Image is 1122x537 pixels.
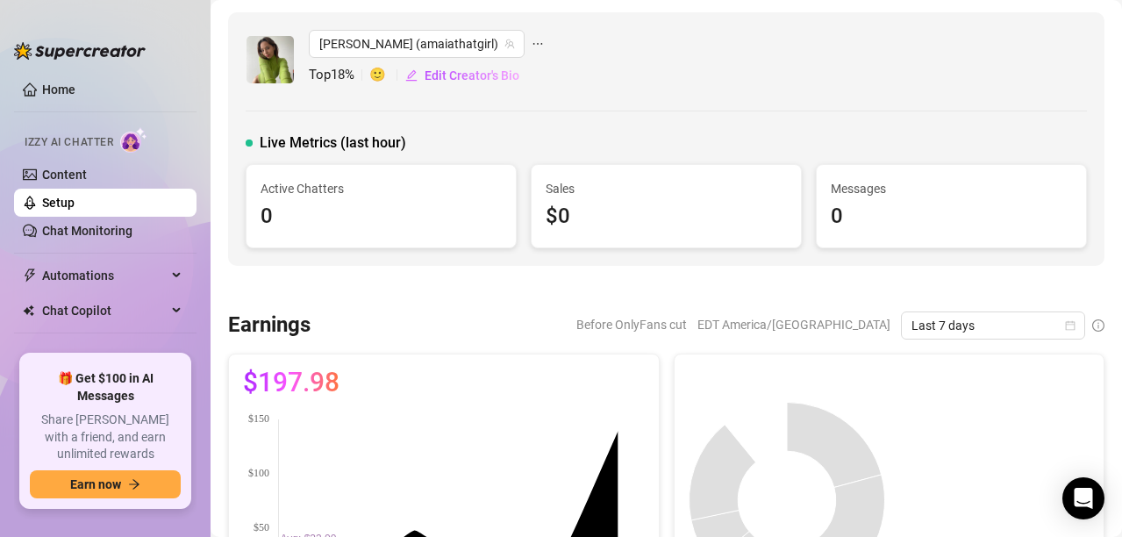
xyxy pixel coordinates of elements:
[831,200,1072,233] div: 0
[128,478,140,490] span: arrow-right
[1092,319,1104,332] span: info-circle
[228,311,311,340] h3: Earnings
[247,36,294,83] img: Amaia
[23,304,34,317] img: Chat Copilot
[405,69,418,82] span: edit
[42,224,132,238] a: Chat Monitoring
[30,412,181,463] span: Share [PERSON_NAME] with a friend, and earn unlimited rewards
[14,42,146,60] img: logo-BBDzfeDw.svg
[261,179,502,198] span: Active Chatters
[23,268,37,283] span: thunderbolt
[576,311,687,338] span: Before OnlyFans cut
[30,470,181,498] button: Earn nowarrow-right
[1065,320,1076,331] span: calendar
[697,311,890,338] span: EDT America/[GEOGRAPHIC_DATA]
[42,82,75,97] a: Home
[425,68,519,82] span: Edit Creator's Bio
[504,39,515,49] span: team
[911,312,1075,339] span: Last 7 days
[546,179,787,198] span: Sales
[319,31,514,57] span: Amaia (amaiathatgirl)
[404,61,520,89] button: Edit Creator's Bio
[260,132,406,154] span: Live Metrics (last hour)
[546,200,787,233] div: $0
[42,261,167,290] span: Automations
[831,179,1072,198] span: Messages
[1062,477,1104,519] div: Open Intercom Messenger
[42,168,87,182] a: Content
[369,65,404,86] span: 🙂
[25,134,113,151] span: Izzy AI Chatter
[243,369,339,397] span: $197.98
[42,196,75,210] a: Setup
[532,30,544,58] span: ellipsis
[30,370,181,405] span: 🎁 Get $100 in AI Messages
[42,297,167,325] span: Chat Copilot
[261,200,502,233] div: 0
[120,127,147,153] img: AI Chatter
[309,65,369,86] span: Top 18 %
[70,477,121,491] span: Earn now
